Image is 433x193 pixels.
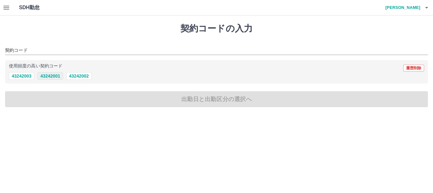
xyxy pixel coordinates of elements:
button: 43242002 [66,72,92,80]
button: 43242003 [9,72,34,80]
h1: 契約コードの入力 [5,23,428,34]
button: 履歴削除 [403,65,424,72]
button: 43242001 [37,72,63,80]
p: 使用頻度の高い契約コード [9,64,62,68]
